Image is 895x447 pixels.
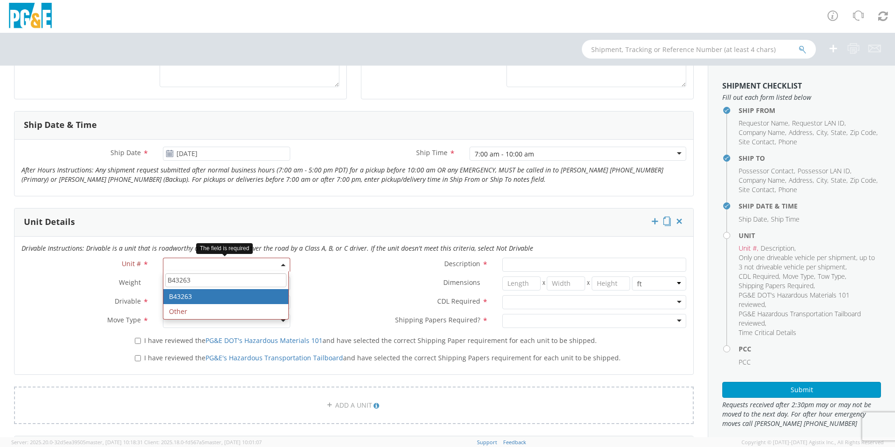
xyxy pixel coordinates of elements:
[739,155,881,162] h4: Ship To
[547,276,585,291] input: Width
[122,259,141,268] span: Unit #
[818,272,846,281] li: ,
[739,291,879,309] li: ,
[22,165,663,184] i: After Hours Instructions: Any shipment request submitted after normal business hours (7:00 am - 5...
[477,439,497,446] a: Support
[739,358,751,366] span: PCC
[792,119,846,128] li: ,
[831,176,848,185] li: ,
[761,244,796,253] li: ,
[792,119,844,127] span: Requestor LAN ID
[22,244,533,253] i: Drivable Instructions: Drivable is a unit that is roadworthy and can be driven over the road by a...
[739,185,776,194] li: ,
[541,276,547,291] span: X
[739,328,796,337] span: Time Critical Details
[144,439,262,446] span: Client: 2025.18.0-fd567a5
[739,291,850,309] span: PG&E DOT's Hazardous Materials 101 reviewed
[739,281,815,291] li: ,
[739,215,769,224] li: ,
[395,315,480,324] span: Shipping Papers Required?
[739,272,779,281] span: CDL Required
[437,297,480,305] span: CDL Required
[783,272,814,281] span: Move Type
[789,176,813,185] span: Address
[850,128,878,137] li: ,
[205,353,343,362] a: PG&E's Hazardous Transportation Tailboard
[789,176,814,185] li: ,
[739,119,788,127] span: Requestor Name
[739,202,881,209] h4: Ship Date & Time
[739,185,775,194] span: Site Contact
[24,217,75,227] h3: Unit Details
[110,148,141,157] span: Ship Date
[783,272,815,281] li: ,
[798,166,851,176] li: ,
[850,128,876,137] span: Zip Code
[739,107,881,114] h4: Ship From
[722,382,881,398] button: Submit
[739,345,881,352] h4: PCC
[739,119,790,128] li: ,
[14,387,694,424] a: ADD A UNIT
[831,176,846,185] span: State
[798,166,850,175] span: Possessor LAN ID
[739,309,861,328] span: PG&E Hazardous Transportation Tailboard reviewed
[739,166,794,175] span: Possessor Contact
[722,81,802,91] strong: Shipment Checklist
[205,336,323,345] a: PG&E DOT's Hazardous Materials 101
[831,128,848,137] li: ,
[739,176,786,185] li: ,
[818,272,845,281] span: Tow Type
[24,120,97,130] h3: Ship Date & Time
[115,297,141,305] span: Drivable
[739,128,786,137] li: ,
[86,439,143,446] span: master, [DATE] 10:18:31
[585,276,592,291] span: X
[416,148,447,157] span: Ship Time
[739,309,879,328] li: ,
[444,259,480,268] span: Description
[816,176,829,185] li: ,
[816,176,827,185] span: City
[144,353,621,362] span: I have reviewed the and have selected the correct Shipping Papers requirement for each unit to be...
[205,439,262,446] span: master, [DATE] 10:01:07
[739,253,879,272] li: ,
[475,149,534,159] div: 7:00 am - 10:00 am
[739,232,881,239] h4: Unit
[722,400,881,428] span: Requests received after 2:30pm may or may not be moved to the next day. For after hour emergency ...
[739,253,875,271] span: Only one driveable vehicle per shipment, up to 3 not driveable vehicle per shipment
[739,176,785,185] span: Company Name
[739,244,758,253] li: ,
[789,128,813,137] span: Address
[739,166,795,176] li: ,
[789,128,814,137] li: ,
[831,128,846,137] span: State
[816,128,827,137] span: City
[196,243,253,254] div: The field is required
[7,3,54,30] img: pge-logo-06675f144f4cfa6a6814.png
[778,185,797,194] span: Phone
[739,215,767,223] span: Ship Date
[163,304,288,319] li: Other
[816,128,829,137] li: ,
[778,137,797,146] span: Phone
[503,439,526,446] a: Feedback
[761,244,794,253] span: Description
[582,40,816,59] input: Shipment, Tracking or Reference Number (at least 4 chars)
[722,93,881,102] span: Fill out each form listed below
[739,137,775,146] span: Site Contact
[107,315,141,324] span: Move Type
[592,276,630,291] input: Height
[119,278,141,287] span: Weight
[739,137,776,147] li: ,
[739,128,785,137] span: Company Name
[163,289,288,304] li: B43263
[135,338,141,344] input: I have reviewed thePG&E DOT's Hazardous Materials 101and have selected the correct Shipping Paper...
[144,336,597,345] span: I have reviewed the and have selected the correct Shipping Paper requirement for each unit to be ...
[11,439,143,446] span: Server: 2025.20.0-32d5ea39505
[739,281,814,290] span: Shipping Papers Required
[739,272,780,281] li: ,
[741,439,884,446] span: Copyright © [DATE]-[DATE] Agistix Inc., All Rights Reserved
[771,215,800,223] span: Ship Time
[739,244,757,253] span: Unit #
